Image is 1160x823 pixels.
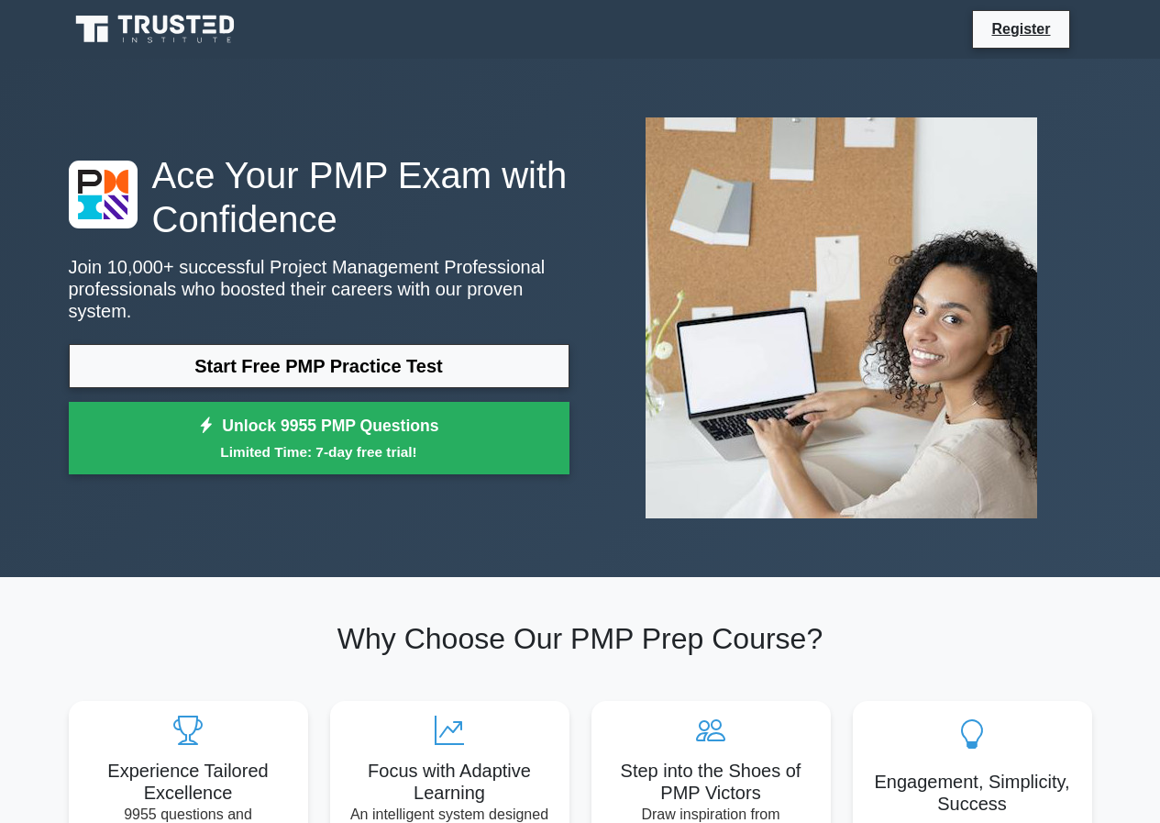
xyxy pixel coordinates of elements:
h5: Experience Tailored Excellence [83,760,293,804]
a: Unlock 9955 PMP QuestionsLimited Time: 7-day free trial! [69,402,569,475]
h5: Focus with Adaptive Learning [345,760,555,804]
h5: Step into the Shoes of PMP Victors [606,760,816,804]
h5: Engagement, Simplicity, Success [867,771,1077,815]
a: Start Free PMP Practice Test [69,344,569,388]
a: Register [980,17,1061,40]
h2: Why Choose Our PMP Prep Course? [69,621,1092,656]
p: Join 10,000+ successful Project Management Professional professionals who boosted their careers w... [69,256,569,322]
h1: Ace Your PMP Exam with Confidence [69,153,569,241]
small: Limited Time: 7-day free trial! [92,441,547,462]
